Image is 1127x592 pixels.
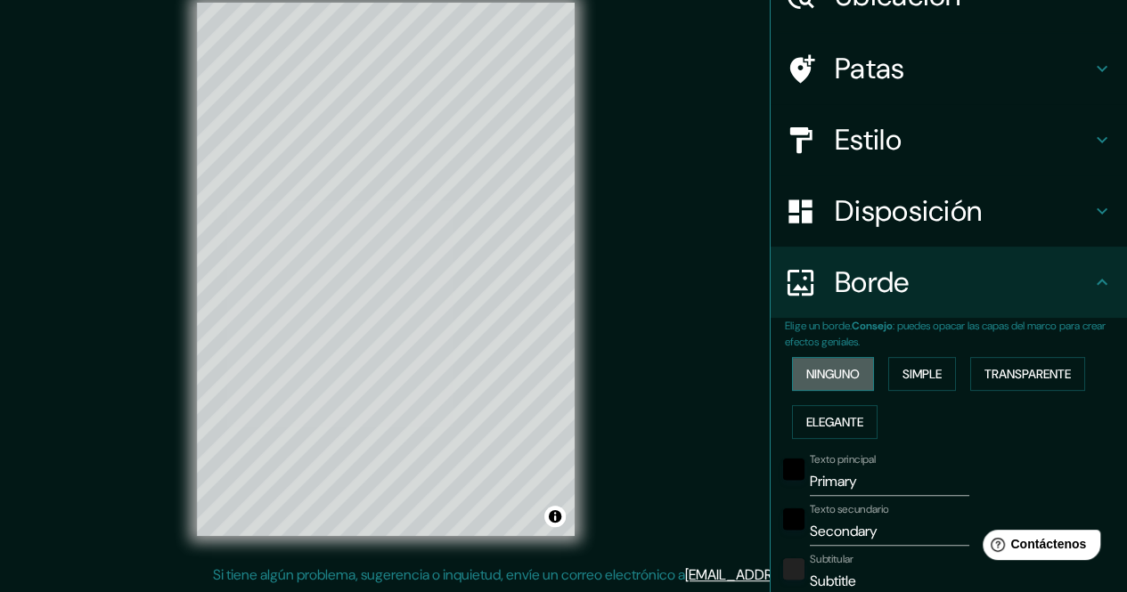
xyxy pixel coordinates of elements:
[792,357,874,391] button: Ninguno
[792,405,878,439] button: Elegante
[852,319,893,333] font: Consejo
[810,552,853,566] font: Subtitular
[785,319,852,333] font: Elige un borde.
[771,104,1127,175] div: Estilo
[968,523,1107,572] iframe: Lanzador de widgets de ayuda
[835,50,905,87] font: Patas
[835,264,910,301] font: Borde
[685,565,905,584] a: [EMAIL_ADDRESS][DOMAIN_NAME]
[783,558,804,580] button: color-222222
[888,357,956,391] button: Simple
[810,502,889,516] font: Texto secundario
[783,458,804,480] button: negro
[810,452,876,466] font: Texto principal
[970,357,1085,391] button: Transparente
[835,121,902,158] font: Estilo
[835,192,982,230] font: Disposición
[783,508,804,530] button: negro
[544,506,566,527] button: Activar o desactivar atribución
[213,565,685,584] font: Si tiene algún problema, sugerencia o inquietud, envíe un correo electrónico a
[771,247,1127,318] div: Borde
[785,319,1106,349] font: : puedes opacar las capas del marco para crear efectos geniales.
[771,33,1127,104] div: Patas
[902,366,942,382] font: Simple
[984,366,1071,382] font: Transparente
[771,175,1127,247] div: Disposición
[806,414,863,430] font: Elegante
[806,366,860,382] font: Ninguno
